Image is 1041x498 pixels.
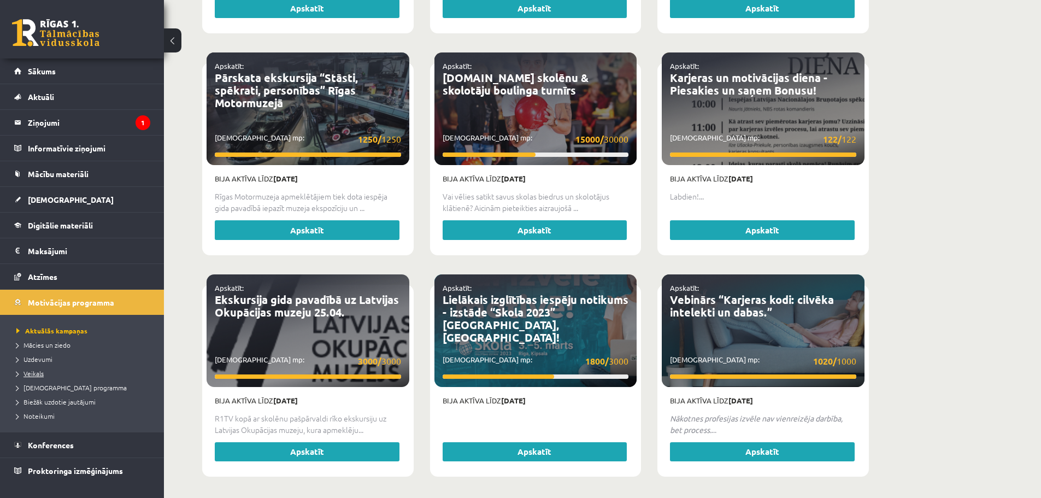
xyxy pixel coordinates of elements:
a: Konferences [14,432,150,458]
p: Bija aktīva līdz [670,395,856,406]
p: [DEMOGRAPHIC_DATA] mp: [670,354,856,368]
span: Mācību materiāli [28,169,89,179]
a: Maksājumi [14,238,150,263]
p: Rīgas Motormuzeja apmeklētājiem tiek dota iespēja gida pavadībā iepazīt muzeja ekspozīciju un ... [215,191,401,214]
legend: Maksājumi [28,238,150,263]
a: Pārskata ekskursija “Stāsti, spēkrati, personības” Rīgas Motormuzejā [215,71,358,110]
a: Mācies un ziedo [16,340,153,350]
a: Lielākais izglītības iespēju notikums - izstāde “Skola 2023” [GEOGRAPHIC_DATA], [GEOGRAPHIC_DATA]! [443,292,628,344]
a: [DEMOGRAPHIC_DATA] programma [16,383,153,392]
strong: [DATE] [273,396,298,405]
span: Konferences [28,440,74,450]
strong: 3000/ [358,355,381,367]
p: Bija aktīva līdz [443,173,629,184]
a: Biežāk uzdotie jautājumi [16,397,153,407]
a: Apskatīt [215,220,399,240]
a: Apskatīt [443,220,627,240]
span: 1250 [358,132,401,146]
span: Biežāk uzdotie jautājumi [16,397,96,406]
a: Apskatīt: [215,61,244,71]
a: Aktuālās kampaņas [16,326,153,336]
a: Rīgas 1. Tālmācības vidusskola [12,19,99,46]
span: Proktoringa izmēģinājums [28,466,123,476]
a: Atzīmes [14,264,150,289]
a: Karjeras un motivācijas diena - Piesakies un saņem Bonusu! [670,71,828,97]
span: Veikals [16,369,44,378]
span: Uzdevumi [16,355,52,364]
span: Atzīmes [28,272,57,282]
a: Noteikumi [16,411,153,421]
strong: [DATE] [728,396,753,405]
em: Nākotnes profesijas izvēle nav vienreizēja darbība, bet process. [670,413,843,435]
span: Noteikumi [16,412,55,420]
p: R1TV kopā ar skolēnu pašpārvaldi rīko ekskursiju uz Latvijas Okupācijas muzeju, kura apmeklēju... [215,413,401,436]
a: Digitālie materiāli [14,213,150,238]
a: [DEMOGRAPHIC_DATA] [14,187,150,212]
a: Apskatīt: [443,61,472,71]
span: Motivācijas programma [28,297,114,307]
span: Sākums [28,66,56,76]
strong: 1800/ [585,355,609,367]
p: Bija aktīva līdz [443,395,629,406]
a: Apskatīt: [443,283,472,292]
a: Vebinārs “Karjeras kodi: cilvēka intelekti un dabas.” [670,292,834,319]
span: Digitālie materiāli [28,220,93,230]
p: [DEMOGRAPHIC_DATA] mp: [670,132,856,146]
strong: 1020/ [813,355,837,367]
p: Vai vēlies satikt savus skolas biedrus un skolotājus klātienē? Aicinām pieteikties aizraujošā ... [443,191,629,214]
strong: 15000/ [575,133,604,145]
a: Apskatīt: [670,283,699,292]
a: [DOMAIN_NAME] skolēnu & skolotāju boulinga turnīrs [443,71,589,97]
a: Motivācijas programma [14,290,150,315]
span: Mācies un ziedo [16,341,70,349]
a: Ziņojumi1 [14,110,150,135]
a: Apskatīt: [215,283,244,292]
a: Mācību materiāli [14,161,150,186]
p: ... [670,413,856,436]
a: Apskatīt [443,442,627,462]
a: Aktuāli [14,84,150,109]
p: Bija aktīva līdz [215,395,401,406]
strong: [DATE] [501,174,526,183]
a: Proktoringa izmēģinājums [14,458,150,483]
strong: [DATE] [273,174,298,183]
a: Sākums [14,58,150,84]
legend: Ziņojumi [28,110,150,135]
p: Bija aktīva līdz [215,173,401,184]
span: Aktuālās kampaņas [16,326,87,335]
p: [DEMOGRAPHIC_DATA] mp: [443,354,629,368]
span: 122 [823,132,856,146]
span: [DEMOGRAPHIC_DATA] programma [16,383,127,392]
a: Uzdevumi [16,354,153,364]
a: Apskatīt [215,442,399,462]
strong: 122/ [823,133,842,145]
a: Ekskursija gida pavadībā uz Latvijas Okupācijas muzeju 25.04. [215,292,399,319]
p: Bija aktīva līdz [670,173,856,184]
p: [DEMOGRAPHIC_DATA] mp: [215,354,401,368]
strong: [DATE] [501,396,526,405]
span: 30000 [575,132,628,146]
p: Labdien!... [670,191,856,202]
span: 3000 [358,354,401,368]
a: Veikals [16,368,153,378]
span: 3000 [585,354,628,368]
i: 1 [136,115,150,130]
strong: 1250/ [358,133,381,145]
span: 1000 [813,354,856,368]
a: Apskatīt: [670,61,699,71]
p: [DEMOGRAPHIC_DATA] mp: [443,132,629,146]
a: Informatīvie ziņojumi [14,136,150,161]
span: [DEMOGRAPHIC_DATA] [28,195,114,204]
legend: Informatīvie ziņojumi [28,136,150,161]
a: Apskatīt [670,442,855,462]
strong: [DATE] [728,174,753,183]
span: Aktuāli [28,92,54,102]
p: [DEMOGRAPHIC_DATA] mp: [215,132,401,146]
a: Apskatīt [670,220,855,240]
